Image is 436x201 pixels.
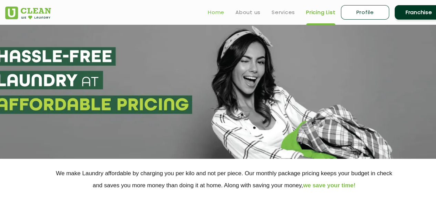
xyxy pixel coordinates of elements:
a: About us [235,8,261,16]
a: Profile [341,5,389,20]
a: Services [272,8,295,16]
a: Pricing List [306,8,335,16]
img: UClean Laundry and Dry Cleaning [5,7,51,19]
span: we save your time! [303,182,355,189]
a: Home [208,8,224,16]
